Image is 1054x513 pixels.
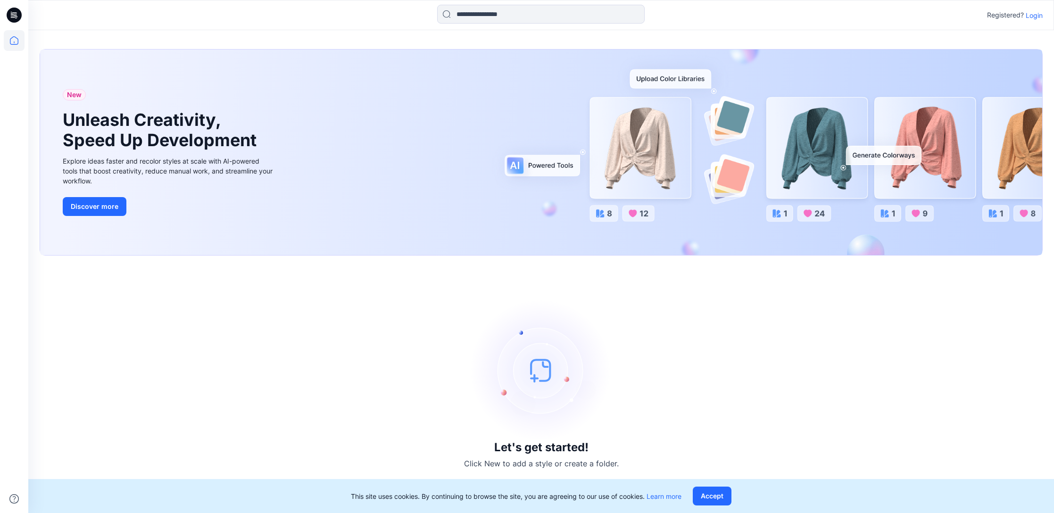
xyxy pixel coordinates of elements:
img: empty-state-image.svg [471,299,612,441]
p: Click New to add a style or create a folder. [464,458,619,469]
h1: Unleash Creativity, Speed Up Development [63,110,261,150]
div: Explore ideas faster and recolor styles at scale with AI-powered tools that boost creativity, red... [63,156,275,186]
button: Accept [693,487,731,505]
a: Discover more [63,197,275,216]
p: Login [1026,10,1043,20]
span: New [67,89,82,100]
h3: Let's get started! [494,441,589,454]
a: Learn more [647,492,681,500]
button: Discover more [63,197,126,216]
p: Registered? [987,9,1024,21]
p: This site uses cookies. By continuing to browse the site, you are agreeing to our use of cookies. [351,491,681,501]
